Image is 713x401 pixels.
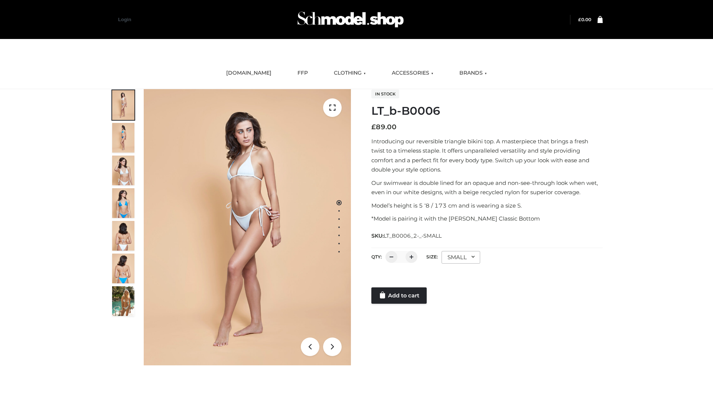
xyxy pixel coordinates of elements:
[112,156,134,185] img: ArielClassicBikiniTop_CloudNine_AzureSky_OW114ECO_3-scaled.jpg
[371,123,397,131] bdi: 89.00
[371,137,603,175] p: Introducing our reversible triangle bikini top. A masterpiece that brings a fresh twist to a time...
[371,287,427,304] a: Add to cart
[292,65,313,81] a: FFP
[371,178,603,197] p: Our swimwear is double lined for an opaque and non-see-through look when wet, even in our white d...
[371,89,399,98] span: In stock
[112,221,134,251] img: ArielClassicBikiniTop_CloudNine_AzureSky_OW114ECO_7-scaled.jpg
[371,201,603,211] p: Model’s height is 5 ‘8 / 173 cm and is wearing a size S.
[328,65,371,81] a: CLOTHING
[371,214,603,224] p: *Model is pairing it with the [PERSON_NAME] Classic Bottom
[295,5,406,34] img: Schmodel Admin 964
[578,17,591,22] a: £0.00
[578,17,581,22] span: £
[371,104,603,118] h1: LT_b-B0006
[386,65,439,81] a: ACCESSORIES
[426,254,438,260] label: Size:
[112,254,134,283] img: ArielClassicBikiniTop_CloudNine_AzureSky_OW114ECO_8-scaled.jpg
[112,286,134,316] img: Arieltop_CloudNine_AzureSky2.jpg
[144,89,351,365] img: ArielClassicBikiniTop_CloudNine_AzureSky_OW114ECO_1
[371,254,382,260] label: QTY:
[112,188,134,218] img: ArielClassicBikiniTop_CloudNine_AzureSky_OW114ECO_4-scaled.jpg
[442,251,480,264] div: SMALL
[371,231,442,240] span: SKU:
[578,17,591,22] bdi: 0.00
[384,232,442,239] span: LT_B0006_2-_-SMALL
[454,65,492,81] a: BRANDS
[118,17,131,22] a: Login
[221,65,277,81] a: [DOMAIN_NAME]
[112,123,134,153] img: ArielClassicBikiniTop_CloudNine_AzureSky_OW114ECO_2-scaled.jpg
[112,90,134,120] img: ArielClassicBikiniTop_CloudNine_AzureSky_OW114ECO_1-scaled.jpg
[371,123,376,131] span: £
